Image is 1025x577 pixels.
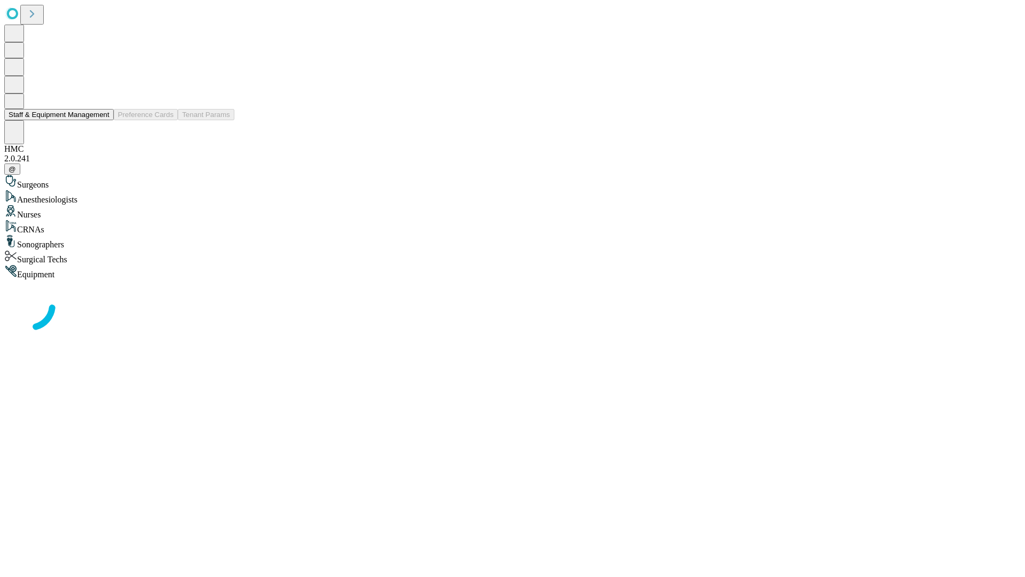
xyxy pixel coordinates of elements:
[4,264,1021,279] div: Equipment
[4,220,1021,235] div: CRNAs
[178,109,234,120] button: Tenant Params
[4,154,1021,163] div: 2.0.241
[4,235,1021,249] div: Sonographers
[9,165,16,173] span: @
[4,144,1021,154] div: HMC
[114,109,178,120] button: Preference Cards
[4,205,1021,220] div: Nurses
[4,109,114,120] button: Staff & Equipment Management
[4,190,1021,205] div: Anesthesiologists
[4,175,1021,190] div: Surgeons
[4,163,20,175] button: @
[4,249,1021,264] div: Surgical Techs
